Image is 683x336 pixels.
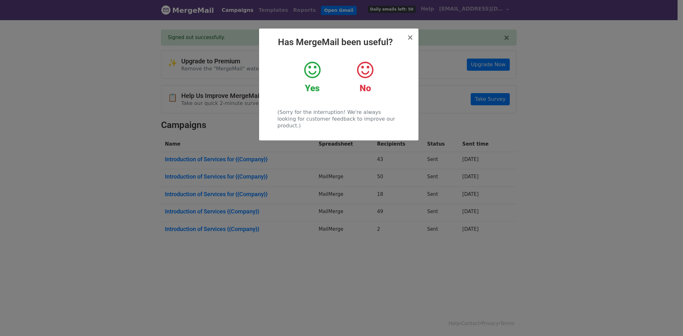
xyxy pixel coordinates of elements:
[291,60,334,94] a: Yes
[407,34,413,41] button: Close
[305,83,320,93] strong: Yes
[360,83,371,93] strong: No
[407,33,413,42] span: ×
[277,109,400,129] p: (Sorry for the interruption! We're always looking for customer feedback to improve our product.)
[264,37,413,48] h2: Has MergeMail been useful?
[344,60,387,94] a: No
